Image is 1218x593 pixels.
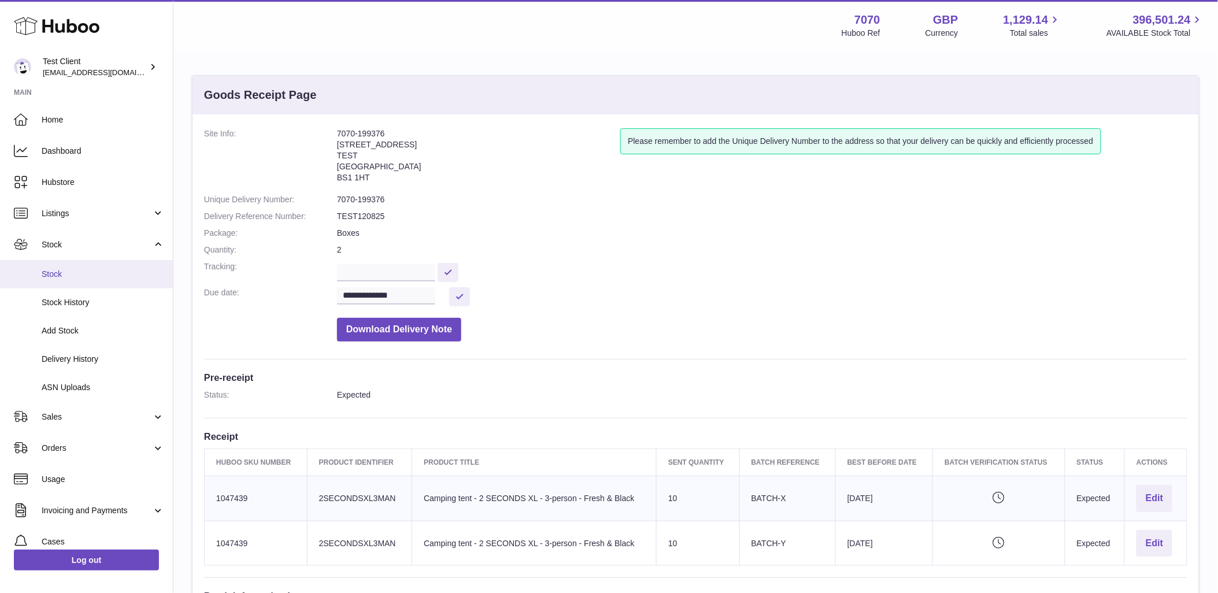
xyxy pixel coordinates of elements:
[204,244,337,255] dt: Quantity:
[204,194,337,205] dt: Unique Delivery Number:
[1065,449,1125,476] th: Status
[1065,476,1125,521] td: Expected
[739,521,835,566] td: BATCH-Y
[204,261,337,281] dt: Tracking:
[42,208,152,219] span: Listings
[412,521,657,566] td: Camping tent - 2 SECONDS XL - 3-person - Fresh & Black
[307,449,412,476] th: Product Identifier
[337,390,1187,401] dd: Expected
[842,28,880,39] div: Huboo Ref
[307,521,412,566] td: 2SECONDSXL3MAN
[42,505,152,516] span: Invoicing and Payments
[42,536,164,547] span: Cases
[204,128,337,188] dt: Site Info:
[933,449,1065,476] th: Batch Verification Status
[204,87,317,103] h3: Goods Receipt Page
[204,430,1187,443] h3: Receipt
[1106,28,1204,39] span: AVAILABLE Stock Total
[205,521,308,566] td: 1047439
[620,128,1101,154] div: Please remember to add the Unique Delivery Number to the address so that your delivery can be qui...
[204,211,337,222] dt: Delivery Reference Number:
[739,476,835,521] td: BATCH-X
[1136,485,1172,512] button: Edit
[205,449,308,476] th: Huboo SKU Number
[1004,12,1049,28] span: 1,129.14
[337,228,1187,239] dd: Boxes
[43,68,170,77] span: [EMAIL_ADDRESS][DOMAIN_NAME]
[42,146,164,157] span: Dashboard
[42,269,164,280] span: Stock
[854,12,880,28] strong: 7070
[739,449,835,476] th: Batch Reference
[42,114,164,125] span: Home
[14,550,159,570] a: Log out
[42,239,152,250] span: Stock
[204,287,337,306] dt: Due date:
[42,382,164,393] span: ASN Uploads
[836,476,933,521] td: [DATE]
[1133,12,1191,28] span: 396,501.24
[42,474,164,485] span: Usage
[42,354,164,365] span: Delivery History
[337,128,620,188] address: 7070-199376 [STREET_ADDRESS] TEST [GEOGRAPHIC_DATA] BS1 1HT
[836,521,933,566] td: [DATE]
[337,211,1187,222] dd: TEST120825
[307,476,412,521] td: 2SECONDSXL3MAN
[412,476,657,521] td: Camping tent - 2 SECONDS XL - 3-person - Fresh & Black
[204,371,1187,384] h3: Pre-receipt
[42,325,164,336] span: Add Stock
[1004,12,1062,39] a: 1,129.14 Total sales
[14,58,31,76] img: QATestClientTwo@hubboo.co.uk
[836,449,933,476] th: Best Before Date
[337,318,461,342] button: Download Delivery Note
[205,476,308,521] td: 1047439
[337,194,1187,205] dd: 7070-199376
[1106,12,1204,39] a: 396,501.24 AVAILABLE Stock Total
[43,56,147,78] div: Test Client
[657,476,740,521] td: 10
[1136,530,1172,557] button: Edit
[925,28,958,39] div: Currency
[1125,449,1187,476] th: Actions
[42,297,164,308] span: Stock History
[657,521,740,566] td: 10
[337,244,1187,255] dd: 2
[933,12,958,28] strong: GBP
[412,449,657,476] th: Product title
[42,443,152,454] span: Orders
[204,390,337,401] dt: Status:
[1065,521,1125,566] td: Expected
[1010,28,1061,39] span: Total sales
[42,412,152,422] span: Sales
[42,177,164,188] span: Hubstore
[204,228,337,239] dt: Package:
[657,449,740,476] th: Sent Quantity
